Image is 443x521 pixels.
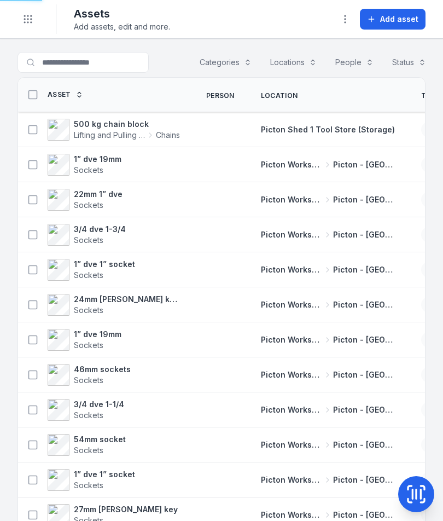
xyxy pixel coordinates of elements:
[261,369,323,380] span: Picton Workshops & Bays
[48,329,121,351] a: 1” dve 19mmSockets
[48,294,180,316] a: 24mm [PERSON_NAME] key socketSockets
[333,334,395,345] span: Picton - [GEOGRAPHIC_DATA]
[48,399,124,421] a: 3/4 dve 1-1/4Sockets
[261,264,395,275] a: Picton Workshops & BaysPicton - [GEOGRAPHIC_DATA]
[206,91,235,100] span: Person
[261,159,323,170] span: Picton Workshops & Bays
[48,364,131,386] a: 46mm socketsSockets
[261,125,395,134] span: Picton Shed 1 Tool Store (Storage)
[74,21,170,32] span: Add assets, edit and more.
[333,439,395,450] span: Picton - [GEOGRAPHIC_DATA]
[380,14,418,25] span: Add asset
[333,194,395,205] span: Picton - [GEOGRAPHIC_DATA]
[74,224,126,235] strong: 3/4 dve 1-3/4
[74,329,121,340] strong: 1” dve 19mm
[261,91,298,100] span: Location
[261,124,395,135] a: Picton Shed 1 Tool Store (Storage)
[261,439,323,450] span: Picton Workshops & Bays
[48,259,135,281] a: 1” dve 1” socketSockets
[261,404,395,415] a: Picton Workshops & BaysPicton - [GEOGRAPHIC_DATA]
[74,364,131,375] strong: 46mm sockets
[261,474,323,485] span: Picton Workshops & Bays
[421,91,436,100] span: Tag
[74,294,180,305] strong: 24mm [PERSON_NAME] key socket
[261,264,323,275] span: Picton Workshops & Bays
[74,235,103,245] span: Sockets
[261,299,395,310] a: Picton Workshops & BaysPicton - [GEOGRAPHIC_DATA]
[74,399,124,410] strong: 3/4 dve 1-1/4
[48,154,121,176] a: 1” dve 19mmSockets
[385,52,433,73] button: Status
[261,404,323,415] span: Picton Workshops & Bays
[74,259,135,270] strong: 1” dve 1” socket
[74,481,103,490] span: Sockets
[333,474,395,485] span: Picton - [GEOGRAPHIC_DATA]
[261,159,395,170] a: Picton Workshops & BaysPicton - [GEOGRAPHIC_DATA]
[333,404,395,415] span: Picton - [GEOGRAPHIC_DATA]
[74,469,135,480] strong: 1” dve 1” socket
[156,130,180,141] span: Chains
[74,200,103,210] span: Sockets
[333,510,395,520] span: Picton - [GEOGRAPHIC_DATA]
[261,334,395,345] a: Picton Workshops & BaysPicton - [GEOGRAPHIC_DATA]
[328,52,381,73] button: People
[48,434,126,456] a: 54mm socketSockets
[48,469,135,491] a: 1” dve 1” socketSockets
[261,194,323,205] span: Picton Workshops & Bays
[261,369,395,380] a: Picton Workshops & BaysPicton - [GEOGRAPHIC_DATA]
[48,224,126,246] a: 3/4 dve 1-3/4Sockets
[74,434,126,445] strong: 54mm socket
[74,165,103,175] span: Sockets
[48,90,83,99] a: Asset
[261,229,395,240] a: Picton Workshops & BaysPicton - [GEOGRAPHIC_DATA]
[48,119,180,141] a: 500 kg chain blockLifting and Pulling ToolsChains
[74,154,121,165] strong: 1” dve 19mm
[74,6,170,21] h2: Assets
[261,439,395,450] a: Picton Workshops & BaysPicton - [GEOGRAPHIC_DATA]
[333,369,395,380] span: Picton - [GEOGRAPHIC_DATA]
[74,130,145,141] span: Lifting and Pulling Tools
[74,410,103,420] span: Sockets
[261,510,323,520] span: Picton Workshops & Bays
[261,334,323,345] span: Picton Workshops & Bays
[74,305,103,315] span: Sockets
[74,340,103,350] span: Sockets
[74,270,103,280] span: Sockets
[48,90,71,99] span: Asset
[74,504,178,515] strong: 27mm [PERSON_NAME] key
[74,445,103,455] span: Sockets
[74,119,180,130] strong: 500 kg chain block
[74,189,123,200] strong: 22mm 1” dve
[261,299,323,310] span: Picton Workshops & Bays
[48,189,123,211] a: 22mm 1” dveSockets
[333,299,395,310] span: Picton - [GEOGRAPHIC_DATA]
[360,9,425,30] button: Add asset
[333,264,395,275] span: Picton - [GEOGRAPHIC_DATA]
[18,9,38,30] button: Toggle navigation
[333,229,395,240] span: Picton - [GEOGRAPHIC_DATA]
[74,375,103,385] span: Sockets
[261,229,323,240] span: Picton Workshops & Bays
[261,194,395,205] a: Picton Workshops & BaysPicton - [GEOGRAPHIC_DATA]
[333,159,395,170] span: Picton - [GEOGRAPHIC_DATA]
[261,510,395,520] a: Picton Workshops & BaysPicton - [GEOGRAPHIC_DATA]
[261,474,395,485] a: Picton Workshops & BaysPicton - [GEOGRAPHIC_DATA]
